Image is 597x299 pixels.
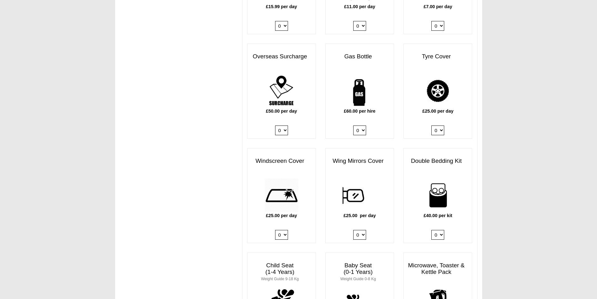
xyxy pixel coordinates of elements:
[421,74,455,108] img: tyre.png
[344,4,375,9] b: £11.00 per day
[344,213,376,218] b: £25.00 per day
[404,155,472,168] h3: Double Bedding Kit
[248,259,316,285] h3: Child Seat (1-4 Years)
[424,213,452,218] b: £40.00 per kit
[261,277,299,281] small: Weight Guide 9-18 Kg
[424,4,452,9] b: £7.00 per day
[326,50,394,63] h3: Gas Bottle
[404,259,472,279] h3: Microwave, Toaster & Kettle Pack
[264,178,299,212] img: windscreen.png
[266,4,297,9] b: £15.99 per day
[343,178,377,212] img: wing.png
[326,259,394,285] h3: Baby Seat (0-1 Years)
[264,74,299,108] img: surcharge.png
[344,109,376,114] b: £60.00 per hire
[404,50,472,63] h3: Tyre Cover
[340,277,376,281] small: Weight Guide 0-8 Kg
[343,74,377,108] img: gas-bottle.png
[266,109,297,114] b: £50.00 per day
[326,155,394,168] h3: Wing Mirrors Cover
[266,213,297,218] b: £25.00 per day
[422,109,453,114] b: £25.00 per day
[248,155,316,168] h3: Windscreen Cover
[248,50,316,63] h3: Overseas Surcharge
[421,178,455,212] img: bedding-for-two.png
